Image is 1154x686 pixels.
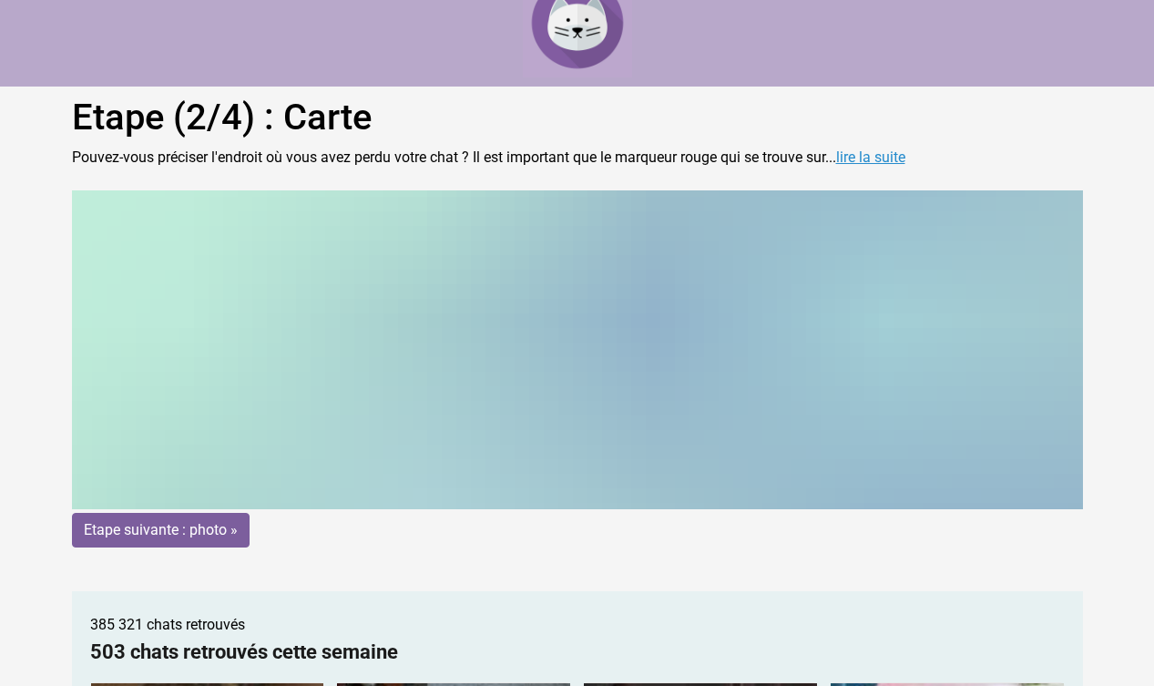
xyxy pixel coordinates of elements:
[825,148,905,166] span: ...
[72,147,1083,169] p: Pouvez-vous préciser l'endroit où vous avez perdu votre chat ? Il est important que le marqueur r...
[72,96,1083,139] h1: Etape (2/4) : Carte
[90,640,1065,664] h2: 503 chats retrouvés cette semaine
[72,513,250,548] input: Etape suivante : photo »
[90,616,245,633] span: 385 321 chats retrouvés
[836,148,905,166] a: lire la suite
